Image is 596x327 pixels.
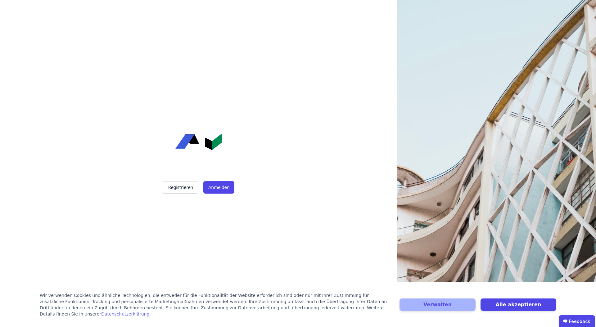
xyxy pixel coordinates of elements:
[203,181,234,194] button: Anmelden
[175,133,222,150] img: Concular
[40,292,392,317] div: Wir verwenden Cookies und ähnliche Technologien, die entweder für die Funktionalität der Website ...
[101,311,149,316] a: Datenschutzerklärung
[400,298,475,311] button: Verwalten
[163,181,198,194] button: Registrieren
[481,298,556,311] button: Alle akzeptieren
